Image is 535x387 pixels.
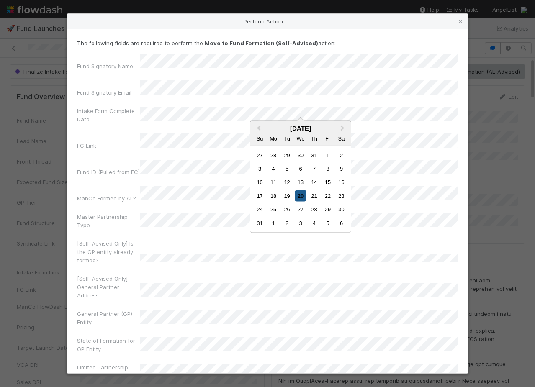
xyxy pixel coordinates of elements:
[336,133,347,144] div: Saturday
[77,363,140,380] label: Limited Partnership Name
[281,133,293,144] div: Tuesday
[309,190,320,201] div: Choose Thursday, August 21st, 2025
[322,204,333,215] div: Choose Friday, August 29th, 2025
[250,125,351,132] div: [DATE]
[268,204,279,215] div: Choose Monday, August 25th, 2025
[281,190,293,201] div: Choose Tuesday, August 19th, 2025
[268,133,279,144] div: Monday
[77,310,140,326] label: General Partner (GP) Entity
[309,149,320,161] div: Choose Thursday, July 31st, 2025
[77,336,140,353] label: State of Formation for GP Entity
[281,177,293,188] div: Choose Tuesday, August 12th, 2025
[337,122,350,136] button: Next Month
[77,141,96,150] label: FC Link
[254,149,265,161] div: Choose Sunday, July 27th, 2025
[281,163,293,174] div: Choose Tuesday, August 5th, 2025
[295,177,306,188] div: Choose Wednesday, August 13th, 2025
[295,163,306,174] div: Choose Wednesday, August 6th, 2025
[77,88,131,97] label: Fund Signatory Email
[77,168,140,176] label: Fund ID (Pulled from FC)
[295,204,306,215] div: Choose Wednesday, August 27th, 2025
[281,204,293,215] div: Choose Tuesday, August 26th, 2025
[250,121,351,233] div: Choose Date
[322,133,333,144] div: Friday
[77,213,140,229] label: Master Partnership Type
[77,39,458,47] p: The following fields are required to perform the action:
[67,14,468,29] div: Perform Action
[268,190,279,201] div: Choose Monday, August 18th, 2025
[254,204,265,215] div: Choose Sunday, August 24th, 2025
[336,177,347,188] div: Choose Saturday, August 16th, 2025
[295,149,306,161] div: Choose Wednesday, July 30th, 2025
[254,163,265,174] div: Choose Sunday, August 3rd, 2025
[336,190,347,201] div: Choose Saturday, August 23rd, 2025
[322,217,333,228] div: Choose Friday, September 5th, 2025
[322,149,333,161] div: Choose Friday, August 1st, 2025
[77,239,140,264] label: [Self-Advised Only] Is the GP entity already formed?
[251,122,265,136] button: Previous Month
[268,149,279,161] div: Choose Monday, July 28th, 2025
[322,177,333,188] div: Choose Friday, August 15th, 2025
[281,149,293,161] div: Choose Tuesday, July 29th, 2025
[295,217,306,228] div: Choose Wednesday, September 3rd, 2025
[309,163,320,174] div: Choose Thursday, August 7th, 2025
[336,163,347,174] div: Choose Saturday, August 9th, 2025
[77,274,140,300] label: [Self-Advised Only] General Partner Address
[254,177,265,188] div: Choose Sunday, August 10th, 2025
[295,133,306,144] div: Wednesday
[205,40,318,46] strong: Move to Fund Formation (Self-Advised)
[254,133,265,144] div: Sunday
[322,163,333,174] div: Choose Friday, August 8th, 2025
[254,190,265,201] div: Choose Sunday, August 17th, 2025
[77,62,133,70] label: Fund Signatory Name
[309,217,320,228] div: Choose Thursday, September 4th, 2025
[336,149,347,161] div: Choose Saturday, August 2nd, 2025
[309,204,320,215] div: Choose Thursday, August 28th, 2025
[253,148,348,230] div: Month August, 2025
[322,190,333,201] div: Choose Friday, August 22nd, 2025
[77,194,136,202] label: ManCo Formed by AL?
[336,204,347,215] div: Choose Saturday, August 30th, 2025
[295,190,306,201] div: Choose Wednesday, August 20th, 2025
[77,107,140,123] label: Intake Form Complete Date
[281,217,293,228] div: Choose Tuesday, September 2nd, 2025
[268,177,279,188] div: Choose Monday, August 11th, 2025
[309,133,320,144] div: Thursday
[254,217,265,228] div: Choose Sunday, August 31st, 2025
[268,163,279,174] div: Choose Monday, August 4th, 2025
[309,177,320,188] div: Choose Thursday, August 14th, 2025
[268,217,279,228] div: Choose Monday, September 1st, 2025
[336,217,347,228] div: Choose Saturday, September 6th, 2025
